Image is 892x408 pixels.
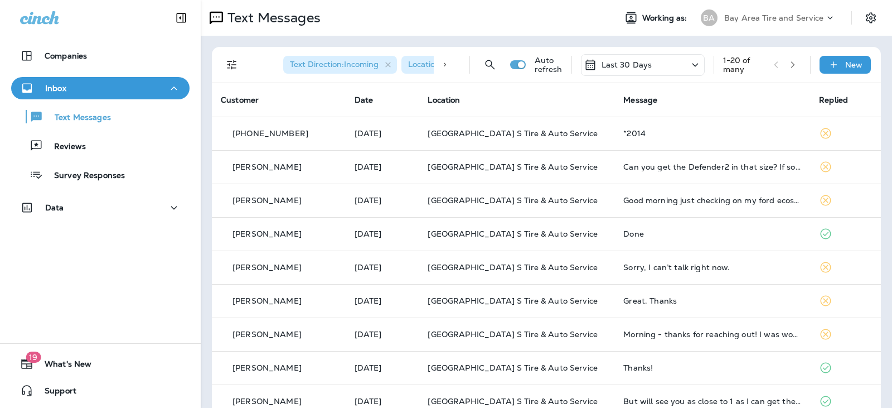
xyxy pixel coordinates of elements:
button: Companies [11,45,190,67]
div: BA [701,9,718,26]
div: Text Direction:Incoming [283,56,397,74]
button: Settings [861,8,881,28]
div: Good morning just checking on my ford ecosport [623,196,801,205]
span: Replied [819,95,848,105]
div: Thanks! [623,363,801,372]
span: Working as: [642,13,690,23]
span: [GEOGRAPHIC_DATA] S Tire & Auto Service [428,128,597,138]
div: Morning - thanks for reaching out! I was wondering if you had the Goodyear Assurance Finesse tire... [623,330,801,339]
div: Great. Thanks [623,296,801,305]
p: Text Messages [43,113,111,123]
p: Aug 11, 2025 09:08 AM [355,196,410,205]
span: [GEOGRAPHIC_DATA] S Tire & Auto Service [428,262,597,272]
span: Text Direction : Incoming [290,59,379,69]
p: Aug 11, 2025 12:14 PM [355,162,410,171]
button: Text Messages [11,105,190,128]
p: Aug 5, 2025 10:51 AM [355,330,410,339]
p: Reviews [43,142,86,152]
p: Auto refresh [535,56,563,74]
p: Aug 7, 2025 01:10 PM [355,296,410,305]
p: [PERSON_NAME] [232,229,302,238]
p: [PERSON_NAME] [232,196,302,205]
button: Collapse Sidebar [166,7,197,29]
p: Aug 2, 2025 08:39 AM [355,397,410,406]
span: [GEOGRAPHIC_DATA] S Tire & Auto Service [428,363,597,373]
div: *2014 [623,129,801,138]
span: Date [355,95,374,105]
button: Data [11,196,190,219]
button: Filters [221,54,243,76]
div: But will see you as close to 1 as I can get there [623,397,801,406]
p: [PERSON_NAME] [232,330,302,339]
p: Last 30 Days [602,60,652,69]
div: Can you get the Defender2 in that size? If so, let's go with that as a replacement [623,162,801,171]
p: Data [45,203,64,212]
button: Reviews [11,134,190,157]
div: 1 - 20 of many [723,56,765,74]
button: Support [11,380,190,402]
p: [PERSON_NAME] [232,397,302,406]
span: Message [623,95,657,105]
span: What's New [33,359,91,373]
p: Inbox [45,84,66,93]
span: [GEOGRAPHIC_DATA] S Tire & Auto Service [428,195,597,205]
span: 19 [26,352,41,363]
span: [GEOGRAPHIC_DATA] S Tire & Auto Service [428,329,597,339]
span: [GEOGRAPHIC_DATA] S Tire & Auto Service [428,296,597,306]
p: Aug 8, 2025 12:05 PM [355,229,410,238]
button: Survey Responses [11,163,190,186]
div: Sorry, I can’t talk right now. [623,263,801,272]
span: Location : [GEOGRAPHIC_DATA] S Tire & Auto Service [408,59,609,69]
p: [PERSON_NAME] [232,263,302,272]
p: Aug 2, 2025 09:56 AM [355,363,410,372]
span: Location [428,95,460,105]
span: [GEOGRAPHIC_DATA] S Tire & Auto Service [428,396,597,406]
p: New [845,60,862,69]
p: Companies [45,51,87,60]
p: Survey Responses [43,171,125,181]
button: 19What's New [11,353,190,375]
p: [PHONE_NUMBER] [232,129,308,138]
span: Support [33,386,76,400]
p: Text Messages [223,9,321,26]
span: [GEOGRAPHIC_DATA] S Tire & Auto Service [428,229,597,239]
button: Inbox [11,77,190,99]
p: [PERSON_NAME] [232,363,302,372]
p: Aug 11, 2025 01:47 PM [355,129,410,138]
p: Bay Area Tire and Service [724,13,824,22]
button: Search Messages [479,54,501,76]
p: Aug 8, 2025 11:54 AM [355,263,410,272]
div: Location:[GEOGRAPHIC_DATA] S Tire & Auto Service [401,56,602,74]
p: [PERSON_NAME] [232,296,302,305]
span: Customer [221,95,259,105]
p: [PERSON_NAME] [232,162,302,171]
div: Done [623,229,801,238]
span: [GEOGRAPHIC_DATA] S Tire & Auto Service [428,162,597,172]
